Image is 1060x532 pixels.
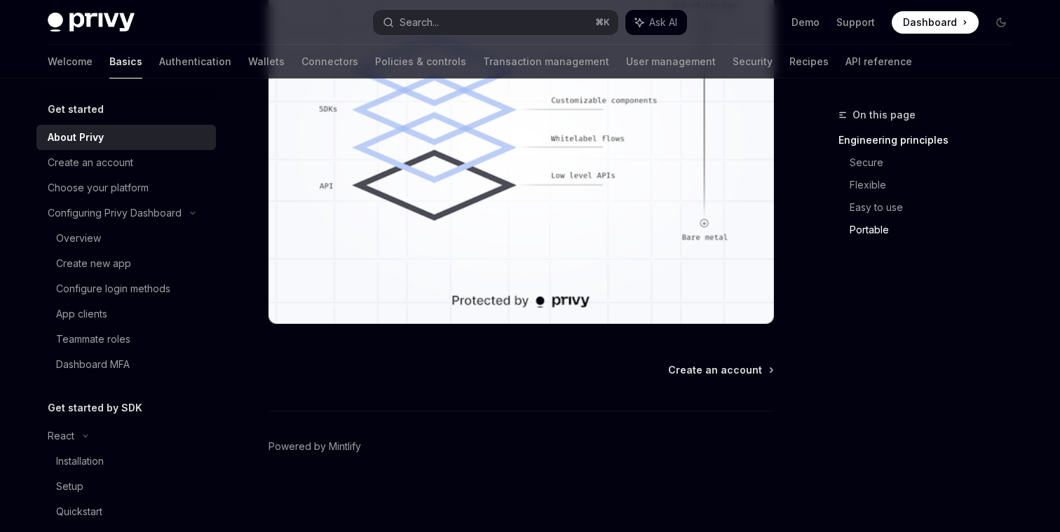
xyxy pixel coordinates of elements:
[36,449,216,474] a: Installation
[36,150,216,175] a: Create an account
[789,45,829,79] a: Recipes
[248,45,285,79] a: Wallets
[903,15,957,29] span: Dashboard
[56,306,107,322] div: App clients
[48,400,142,416] h5: Get started by SDK
[668,363,773,377] a: Create an account
[56,503,102,520] div: Quickstart
[595,17,610,28] span: ⌘ K
[36,327,216,352] a: Teammate roles
[36,301,216,327] a: App clients
[791,15,820,29] a: Demo
[56,230,101,247] div: Overview
[649,15,677,29] span: Ask AI
[838,129,1024,151] a: Engineering principles
[48,13,135,32] img: dark logo
[400,14,439,31] div: Search...
[48,129,104,146] div: About Privy
[48,205,182,221] div: Configuring Privy Dashboard
[36,175,216,200] a: Choose your platform
[48,428,74,444] div: React
[48,45,93,79] a: Welcome
[36,125,216,150] a: About Privy
[56,478,83,495] div: Setup
[733,45,773,79] a: Security
[850,196,1024,219] a: Easy to use
[159,45,231,79] a: Authentication
[850,151,1024,174] a: Secure
[36,352,216,377] a: Dashboard MFA
[625,10,687,35] button: Ask AI
[36,276,216,301] a: Configure login methods
[48,154,133,171] div: Create an account
[36,251,216,276] a: Create new app
[852,107,916,123] span: On this page
[56,280,170,297] div: Configure login methods
[36,474,216,499] a: Setup
[850,219,1024,241] a: Portable
[373,10,618,35] button: Search...⌘K
[845,45,912,79] a: API reference
[56,356,130,373] div: Dashboard MFA
[36,226,216,251] a: Overview
[668,363,762,377] span: Create an account
[375,45,466,79] a: Policies & controls
[48,101,104,118] h5: Get started
[36,499,216,524] a: Quickstart
[483,45,609,79] a: Transaction management
[56,453,104,470] div: Installation
[626,45,716,79] a: User management
[990,11,1012,34] button: Toggle dark mode
[836,15,875,29] a: Support
[56,331,130,348] div: Teammate roles
[850,174,1024,196] a: Flexible
[109,45,142,79] a: Basics
[892,11,979,34] a: Dashboard
[56,255,131,272] div: Create new app
[301,45,358,79] a: Connectors
[269,439,361,453] a: Powered by Mintlify
[48,179,149,196] div: Choose your platform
